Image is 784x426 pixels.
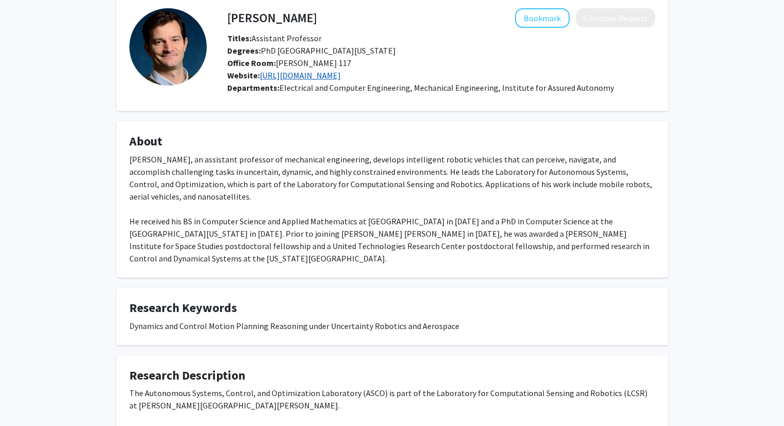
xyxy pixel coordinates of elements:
b: Office Room: [227,58,276,68]
b: Website: [227,70,260,80]
a: Opens in a new tab [260,70,341,80]
span: Assistant Professor [227,33,322,43]
div: Dynamics and Control Motion Planning Reasoning under Uncertainty Robotics and Aerospace [129,320,655,332]
span: Electrical and Computer Engineering, Mechanical Engineering, Institute for Assured Autonomy [279,83,614,93]
span: PhD [GEOGRAPHIC_DATA][US_STATE] [227,45,396,56]
h4: Research Description [129,368,655,383]
b: Titles: [227,33,252,43]
h4: [PERSON_NAME] [227,8,317,27]
h4: About [129,134,655,149]
div: [PERSON_NAME], an assistant professor of mechanical engineering, develops intelligent robotic veh... [129,153,655,265]
span: [PERSON_NAME] 117 [227,58,351,68]
img: Profile Picture [129,8,207,86]
b: Degrees: [227,45,261,56]
h4: Research Keywords [129,301,655,316]
button: Add Marin Kobilarov to Bookmarks [515,8,570,28]
b: Departments: [227,83,279,93]
button: Compose Request to Marin Kobilarov [576,8,655,27]
iframe: Chat [8,380,44,418]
